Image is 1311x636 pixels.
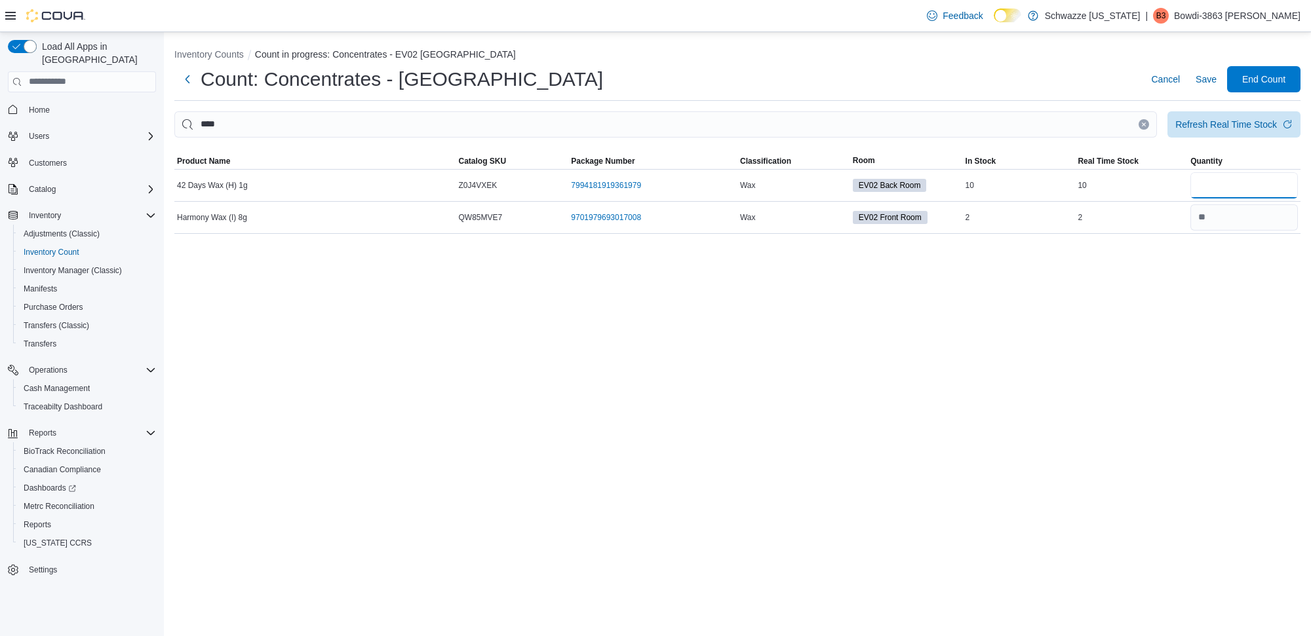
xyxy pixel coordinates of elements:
button: Catalog [3,180,161,198]
span: Metrc Reconciliation [18,498,156,514]
span: Catalog [29,184,56,195]
span: Users [29,131,49,141]
button: Home [3,100,161,119]
span: Customers [29,158,67,168]
button: Purchase Orders [13,298,161,316]
span: Transfers (Classic) [18,318,156,333]
span: Feedback [943,9,983,22]
h1: Count: Concentrates - [GEOGRAPHIC_DATA] [201,66,603,92]
button: Catalog [24,181,61,197]
span: Cash Management [18,381,156,396]
span: Adjustments (Classic) [24,229,100,239]
span: Inventory Manager (Classic) [24,265,122,276]
span: Inventory Count [24,247,79,257]
span: Inventory Manager (Classic) [18,263,156,278]
a: Transfers [18,336,62,352]
span: Operations [24,362,156,378]
a: Reports [18,517,56,533]
button: Reports [3,424,161,442]
div: 10 [1075,178,1188,193]
button: Next [174,66,201,92]
button: Inventory [3,206,161,225]
button: Canadian Compliance [13,460,161,479]
span: Transfers [24,339,56,349]
span: End Count [1242,73,1285,86]
button: Refresh Real Time Stock [1167,111,1301,138]
button: Reports [13,515,161,534]
span: 42 Days Wax (H) 1g [177,180,248,191]
div: 2 [1075,210,1188,225]
span: Home [29,105,50,115]
nav: Complex example [8,95,156,614]
span: BioTrack Reconciliation [24,446,106,457]
span: Operations [29,365,68,375]
span: Users [24,128,156,144]
span: Package Number [571,156,635,166]
span: Purchase Orders [18,299,156,315]
span: Canadian Compliance [24,464,101,475]
button: Classification [737,153,850,169]
button: Metrc Reconciliation [13,497,161,515]
a: 7994181919361979 [571,180,641,191]
span: Settings [24,561,156,578]
button: Cash Management [13,379,161,398]
span: Washington CCRS [18,535,156,551]
button: Clear input [1139,119,1149,130]
span: [US_STATE] CCRS [24,538,92,548]
a: Customers [24,155,72,171]
span: B3 [1156,8,1166,24]
button: Quantity [1188,153,1301,169]
button: Operations [3,361,161,379]
button: Count in progress: Concentrates - EV02 [GEOGRAPHIC_DATA] [255,49,516,60]
span: Wax [740,180,756,191]
img: Cova [26,9,85,22]
span: BioTrack Reconciliation [18,443,156,459]
button: Adjustments (Classic) [13,225,161,243]
span: Metrc Reconciliation [24,501,94,512]
span: EV02 Front Room [859,212,922,223]
a: 9701979693017008 [571,212,641,223]
button: Save [1190,66,1222,92]
a: Inventory Manager (Classic) [18,263,127,278]
span: Dashboards [24,483,76,493]
span: Inventory [24,208,156,223]
a: Adjustments (Classic) [18,226,105,242]
span: Save [1196,73,1217,86]
a: Inventory Count [18,244,85,260]
span: Real Time Stock [1078,156,1138,166]
span: Home [24,102,156,118]
a: Canadian Compliance [18,462,106,477]
span: Load All Apps in [GEOGRAPHIC_DATA] [37,40,156,66]
button: Inventory Counts [174,49,244,60]
span: Reports [18,517,156,533]
div: Refresh Real Time Stock [1175,118,1277,131]
button: End Count [1227,66,1301,92]
span: EV02 Back Room [853,179,927,192]
button: Reports [24,425,62,441]
span: Dashboards [18,480,156,496]
span: Settings [29,565,57,575]
button: Real Time Stock [1075,153,1188,169]
a: Cash Management [18,381,95,396]
div: Bowdi-3863 Thompson [1153,8,1169,24]
a: [US_STATE] CCRS [18,535,97,551]
button: Cancel [1146,66,1185,92]
span: In Stock [966,156,996,166]
span: EV02 Back Room [859,179,921,191]
button: Inventory [24,208,66,223]
span: Wax [740,212,756,223]
span: Reports [24,425,156,441]
button: Inventory Manager (Classic) [13,261,161,280]
nav: An example of EuiBreadcrumbs [174,48,1301,64]
a: BioTrack Reconciliation [18,443,111,459]
p: Schwazze [US_STATE] [1045,8,1141,24]
button: Operations [24,362,73,378]
a: Traceabilty Dashboard [18,399,108,415]
button: In Stock [963,153,1076,169]
button: Transfers [13,335,161,353]
span: Catalog SKU [459,156,507,166]
a: Manifests [18,281,62,297]
span: Z0J4VXEK [459,180,498,191]
p: | [1145,8,1148,24]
